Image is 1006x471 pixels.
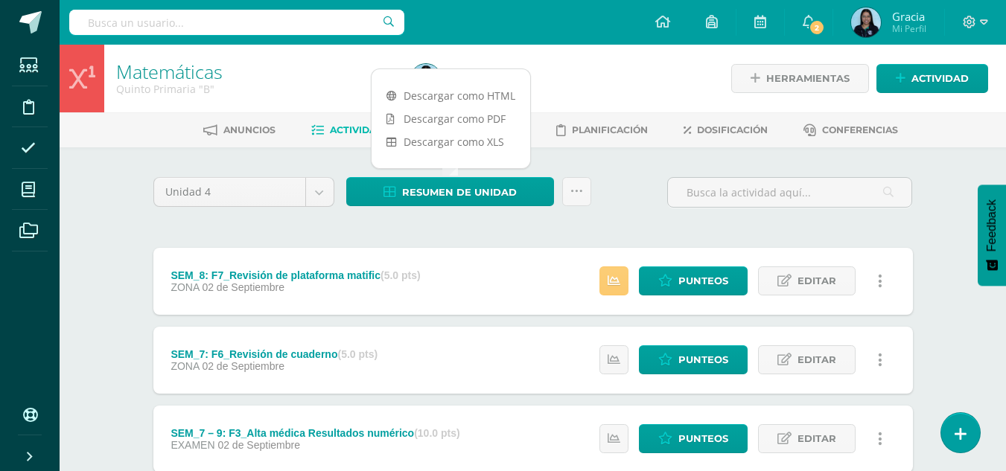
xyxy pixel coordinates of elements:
[556,118,648,142] a: Planificación
[381,269,421,281] strong: (5.0 pts)
[639,345,748,374] a: Punteos
[892,22,926,35] span: Mi Perfil
[116,59,223,84] a: Matemáticas
[154,178,334,206] a: Unidad 4
[330,124,395,135] span: Actividades
[985,199,999,251] span: Feedback
[639,266,748,295] a: Punteos
[803,118,898,142] a: Conferencias
[202,281,284,293] span: 02 de Septiembre
[678,267,728,295] span: Punteos
[978,185,1006,286] button: Feedback - Mostrar encuesta
[203,118,276,142] a: Anuncios
[639,424,748,453] a: Punteos
[311,118,395,142] a: Actividades
[731,64,869,93] a: Herramientas
[809,19,825,36] span: 2
[911,65,969,92] span: Actividad
[851,7,881,37] img: 8833d992d5aa244a12ba0a0c163d81f0.png
[372,84,530,107] a: Descargar como HTML
[171,427,459,439] div: SEM_7 – 9: F3_Alta médica Resultados numérico
[69,10,404,35] input: Busca un usuario...
[678,425,728,452] span: Punteos
[402,179,517,206] span: Resumen de unidad
[116,82,393,96] div: Quinto Primaria 'B'
[372,107,530,130] a: Descargar como PDF
[171,439,214,451] span: EXAMEN
[668,178,911,207] input: Busca la actividad aquí...
[165,178,294,206] span: Unidad 4
[892,9,926,24] span: Gracia
[684,118,768,142] a: Dosificación
[572,124,648,135] span: Planificación
[678,346,728,374] span: Punteos
[372,130,530,153] a: Descargar como XLS
[346,177,554,206] a: Resumen de unidad
[202,360,284,372] span: 02 de Septiembre
[116,61,393,82] h1: Matemáticas
[171,348,378,360] div: SEM_7: F6_Revisión de cuaderno
[223,124,276,135] span: Anuncios
[411,64,441,94] img: 8833d992d5aa244a12ba0a0c163d81f0.png
[876,64,988,93] a: Actividad
[822,124,898,135] span: Conferencias
[171,360,199,372] span: ZONA
[171,269,420,281] div: SEM_8: F7_Revisión de plataforma matific
[798,267,836,295] span: Editar
[337,348,378,360] strong: (5.0 pts)
[217,439,300,451] span: 02 de Septiembre
[798,346,836,374] span: Editar
[414,427,459,439] strong: (10.0 pts)
[171,281,199,293] span: ZONA
[697,124,768,135] span: Dosificación
[798,425,836,452] span: Editar
[766,65,850,92] span: Herramientas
